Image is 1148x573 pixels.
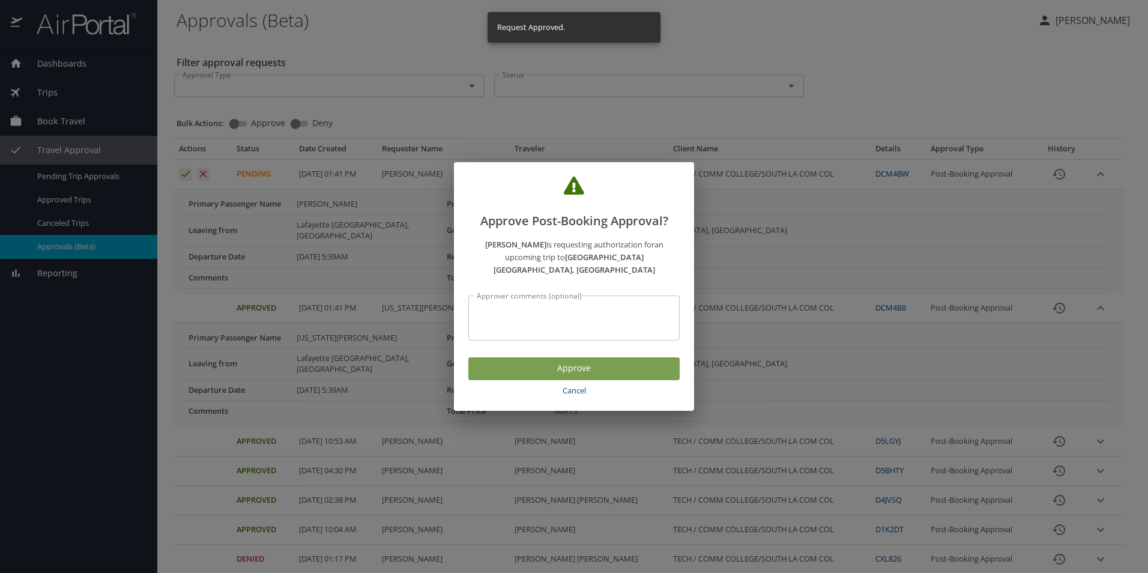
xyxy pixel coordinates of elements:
[494,252,655,275] strong: [GEOGRAPHIC_DATA] [GEOGRAPHIC_DATA], [GEOGRAPHIC_DATA]
[478,361,670,376] span: Approve
[468,238,680,276] p: is requesting authorization for an upcoming trip to
[468,357,680,381] button: Approve
[468,380,680,401] button: Cancel
[497,16,565,39] div: Request Approved.
[468,177,680,231] h2: Approve Post-Booking Approval?
[485,239,546,250] strong: [PERSON_NAME]
[473,384,675,398] span: Cancel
